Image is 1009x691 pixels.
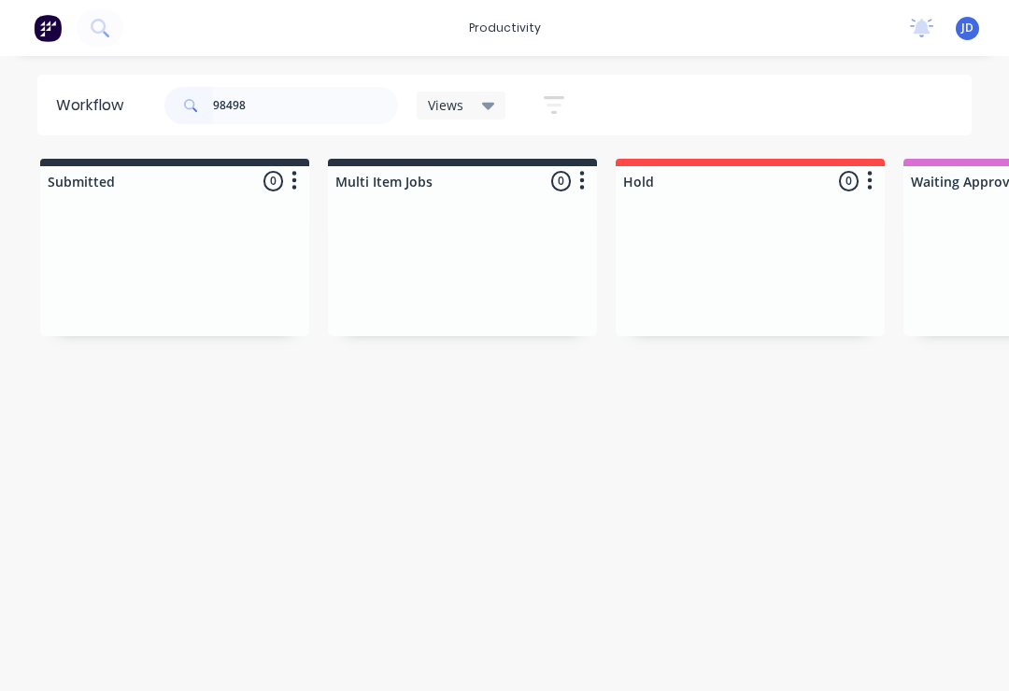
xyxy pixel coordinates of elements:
[428,95,463,115] span: Views
[460,14,550,42] div: productivity
[34,14,62,42] img: Factory
[56,94,133,117] div: Workflow
[961,20,973,36] span: JD
[213,87,398,124] input: Search for orders...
